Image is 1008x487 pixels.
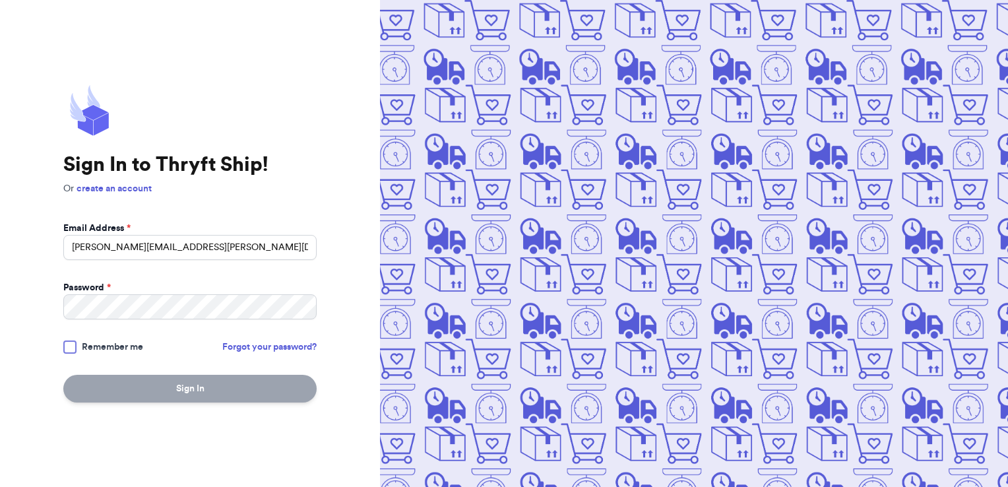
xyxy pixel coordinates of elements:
[77,184,152,193] a: create an account
[222,341,317,354] a: Forgot your password?
[63,375,317,403] button: Sign In
[82,341,143,354] span: Remember me
[63,222,131,235] label: Email Address
[63,182,317,195] p: Or
[63,153,317,177] h1: Sign In to Thryft Ship!
[63,281,111,294] label: Password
